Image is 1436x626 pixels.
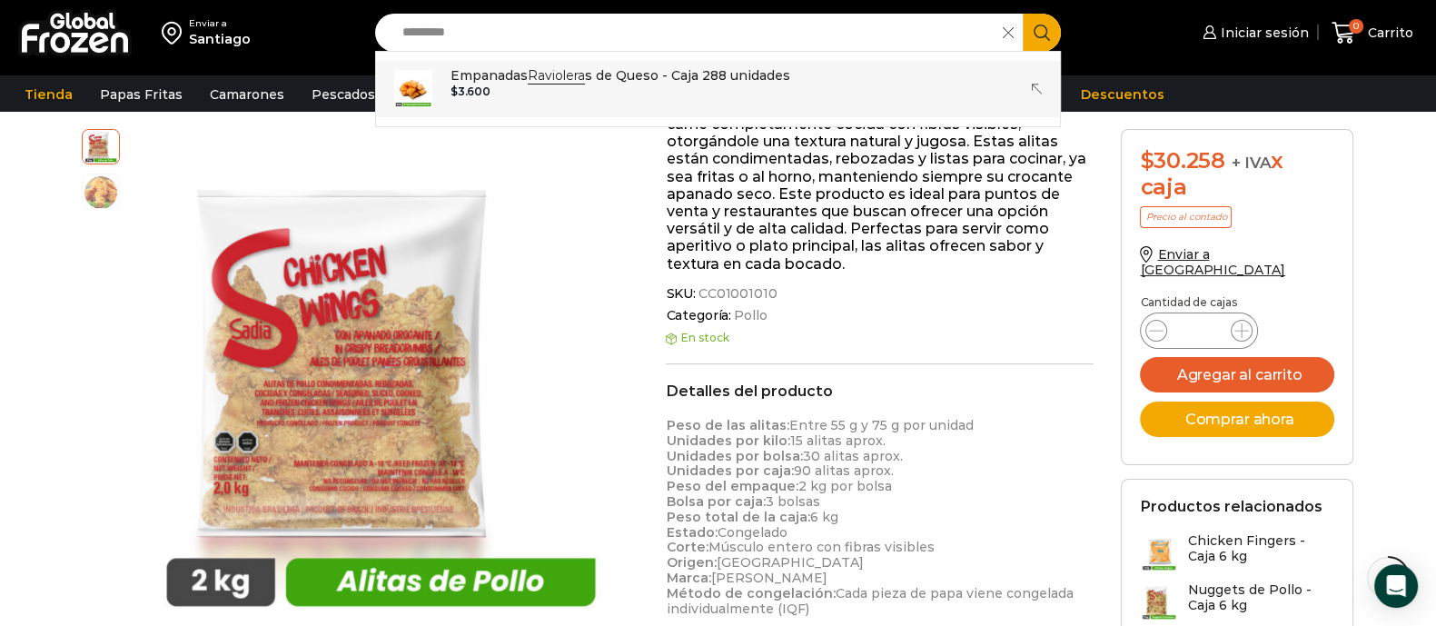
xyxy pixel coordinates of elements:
[666,417,788,433] strong: Peso de las alitas:
[528,67,585,84] strong: Raviolera
[162,17,189,48] img: address-field-icon.svg
[1140,498,1322,515] h2: Productos relacionados
[1140,357,1333,392] button: Agregar al carrito
[666,585,835,601] strong: Método de congelación:
[1140,533,1333,572] a: Chicken Fingers - Caja 6 kg
[666,462,793,479] strong: Unidades por caja:
[91,77,192,112] a: Papas Fritas
[696,286,777,302] span: CC01001010
[666,493,765,510] strong: Bolsa por caja:
[666,524,717,541] strong: Estado:
[376,61,1061,117] a: EmpanadasRavioleras de Queso - Caja 288 unidades $3.600
[83,174,119,211] span: alitas-de-pollo
[1140,148,1333,201] div: x caja
[666,478,797,494] strong: Peso del empaque:
[189,17,251,30] div: Enviar a
[666,308,1094,323] span: Categoría:
[666,570,710,586] strong: Marca:
[666,383,1094,400] h2: Detalles del producto
[666,432,789,449] strong: Unidades por kilo:
[15,77,82,112] a: Tienda
[666,81,1094,273] p: Las Alitas de Pollo Rebozadas están elaboradas con corte de músculo entero de pollo, lo que garan...
[1140,246,1285,278] a: Enviar a [GEOGRAPHIC_DATA]
[451,84,458,98] span: $
[666,448,802,464] strong: Unidades por bolsa:
[1187,582,1333,613] h3: Nuggets de Pollo - Caja 6 kg
[1327,12,1418,55] a: 0 Carrito
[451,65,790,85] p: Empanadas s de Queso - Caja 288 unidades
[666,509,809,525] strong: Peso total de la caja:
[666,554,716,571] strong: Origen:
[1374,564,1418,608] div: Open Intercom Messenger
[666,286,1094,302] span: SKU:
[1349,19,1363,34] span: 0
[666,418,1094,616] p: Entre 55 g y 75 g por unidad 15 alitas aprox. 30 alitas aprox. 90 alitas aprox. 2 kg por bolsa 3 ...
[1072,77,1174,112] a: Descuentos
[1140,147,1154,174] span: $
[1231,154,1271,172] span: + IVA
[1198,15,1309,51] a: Iniciar sesión
[1187,533,1333,564] h3: Chicken Fingers - Caja 6 kg
[1363,24,1413,42] span: Carrito
[83,127,119,164] span: alitas-pollo
[666,332,1094,344] p: En stock
[1023,14,1061,52] button: Search button
[1216,24,1309,42] span: Iniciar sesión
[201,77,293,112] a: Camarones
[1140,296,1333,309] p: Cantidad de cajas
[731,308,767,323] a: Pollo
[666,539,708,555] strong: Corte:
[189,30,251,48] div: Santiago
[1140,582,1333,621] a: Nuggets de Pollo - Caja 6 kg
[1140,206,1232,228] p: Precio al contado
[451,84,490,98] bdi: 3.600
[1182,318,1216,343] input: Product quantity
[1140,402,1333,437] button: Comprar ahora
[302,77,458,112] a: Pescados y Mariscos
[666,585,1073,617] span: Cada pieza de papa viene congelada individualmente (IQF)
[1140,147,1224,174] bdi: 30.258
